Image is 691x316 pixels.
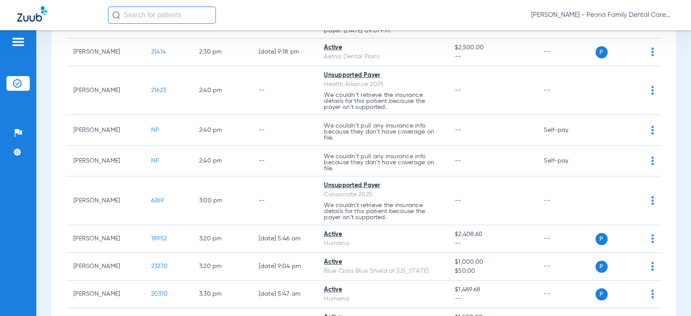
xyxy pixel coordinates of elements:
[651,234,654,243] img: group-dot-blue.svg
[151,158,159,164] span: NP
[324,230,441,239] div: Active
[67,253,144,281] td: [PERSON_NAME]
[651,126,654,134] img: group-dot-blue.svg
[324,190,441,199] div: Consociate 2025
[252,253,317,281] td: [DATE] 9:04 PM
[651,290,654,298] img: group-dot-blue.svg
[324,43,441,52] div: Active
[455,87,461,93] span: --
[651,86,654,95] img: group-dot-blue.svg
[67,115,144,146] td: [PERSON_NAME]
[596,233,608,245] span: P
[651,196,654,205] img: group-dot-blue.svg
[324,239,441,248] div: Humana
[67,281,144,308] td: [PERSON_NAME]
[651,262,654,271] img: group-dot-blue.svg
[455,267,530,276] span: $50.00
[537,115,595,146] td: Self-pay
[324,80,441,89] div: Health Alliance 2025
[192,281,252,308] td: 3:30 PM
[192,38,252,66] td: 2:30 PM
[192,176,252,225] td: 3:00 PM
[108,6,216,24] input: Search for patients
[192,253,252,281] td: 3:20 PM
[324,181,441,190] div: Unsupported Payer
[455,294,530,303] span: --
[596,288,608,300] span: P
[537,38,595,66] td: --
[252,146,317,176] td: --
[324,123,441,141] p: We couldn’t pull any insurance info because they don’t have coverage on file.
[324,285,441,294] div: Active
[67,146,144,176] td: [PERSON_NAME]
[324,258,441,267] div: Active
[455,52,530,61] span: --
[324,71,441,80] div: Unsupported Payer
[252,176,317,225] td: --
[192,225,252,253] td: 3:20 PM
[324,267,441,276] div: Blue Cross Blue Shield of [US_STATE]
[151,198,164,204] span: 6269
[455,198,461,204] span: --
[252,225,317,253] td: [DATE] 5:46 AM
[112,11,120,19] img: Search Icon
[151,49,166,55] span: 21414
[252,281,317,308] td: [DATE] 5:47 AM
[11,37,25,47] img: hamburger-icon
[252,38,317,66] td: [DATE] 9:18 PM
[537,176,595,225] td: --
[596,261,608,273] span: P
[455,230,530,239] span: $2,408.60
[151,127,159,133] span: NP
[192,146,252,176] td: 2:40 PM
[192,66,252,115] td: 2:40 PM
[67,176,144,225] td: [PERSON_NAME]
[324,202,441,220] p: We couldn’t retrieve the insurance details for this patient because the payer isn’t supported.
[455,258,530,267] span: $1,000.00
[651,48,654,56] img: group-dot-blue.svg
[455,158,461,164] span: --
[17,6,47,22] img: Zuub Logo
[537,253,595,281] td: --
[151,263,168,269] span: 23270
[324,294,441,303] div: Humana
[531,11,674,19] span: [PERSON_NAME] - Peoria Family Dental Care
[151,291,168,297] span: 20310
[455,239,530,248] span: --
[596,46,608,58] span: P
[67,66,144,115] td: [PERSON_NAME]
[324,52,441,61] div: Aetna Dental Plans
[67,225,144,253] td: [PERSON_NAME]
[537,225,595,253] td: --
[252,115,317,146] td: --
[455,127,461,133] span: --
[455,43,530,52] span: $2,500.00
[324,92,441,110] p: We couldn’t retrieve the insurance details for this patient because the payer isn’t supported.
[537,146,595,176] td: Self-pay
[151,236,167,242] span: 18952
[67,38,144,66] td: [PERSON_NAME]
[537,281,595,308] td: --
[455,285,530,294] span: $1,489.68
[252,66,317,115] td: --
[324,153,441,172] p: We couldn’t pull any insurance info because they don’t have coverage on file.
[151,87,166,93] span: 21623
[651,156,654,165] img: group-dot-blue.svg
[537,66,595,115] td: --
[192,115,252,146] td: 2:40 PM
